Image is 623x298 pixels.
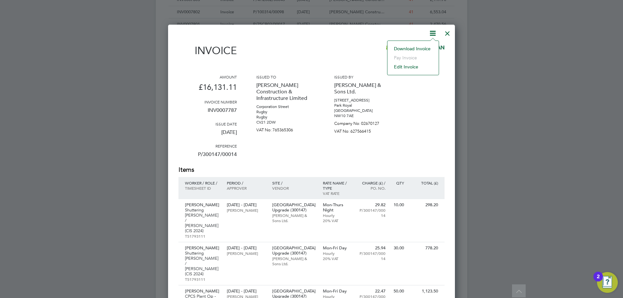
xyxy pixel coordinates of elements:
p: 778.20 [410,245,438,251]
p: CV21 2DW [256,120,315,125]
p: QTY [392,180,404,185]
p: £16,131.11 [178,79,237,99]
p: [DATE] [178,126,237,143]
h3: Issued to [256,74,315,79]
h2: Items [178,165,445,174]
p: Rate name / type [323,180,351,191]
div: 2 [597,277,600,285]
li: Download Invoice [391,44,435,53]
p: 20% VAT [323,218,351,223]
p: 298.20 [410,202,438,208]
p: Mon-Fri Day [323,245,351,251]
p: Vendor [272,185,316,191]
p: [STREET_ADDRESS] [334,98,393,103]
p: [DATE] - [DATE] [227,202,265,208]
p: P/300147/00014 [357,251,385,261]
p: Period / [227,180,265,185]
p: [PERSON_NAME] [185,245,220,251]
p: [GEOGRAPHIC_DATA] [334,108,393,113]
p: P/300147/00014 [178,149,237,165]
h3: Issued by [334,74,393,79]
img: dannysullivan-logo-remittance.png [386,42,445,54]
p: [PERSON_NAME] [185,202,220,208]
p: [DATE] - [DATE] [227,289,265,294]
p: Hourly [323,213,351,218]
p: 1,123.50 [410,289,438,294]
h3: Issue date [178,121,237,126]
p: [DATE] - [DATE] [227,245,265,251]
p: Corporation Street [256,104,315,109]
li: Pay invoice [391,53,435,62]
p: 50.00 [392,289,404,294]
h3: Invoice number [178,99,237,104]
p: [PERSON_NAME] & Sons Ltd. [334,79,393,98]
p: VAT No: 627566415 [334,126,393,134]
p: TS1793111 [185,233,220,239]
p: Worker / Role / [185,180,220,185]
p: 20% VAT [323,256,351,261]
p: [PERSON_NAME] [185,289,220,294]
p: Total (£) [410,180,438,185]
p: INV0007787 [178,104,237,121]
p: Timesheet ID [185,185,220,191]
p: Rugby [256,109,315,114]
h1: Invoice [178,44,237,57]
li: Edit invoice [391,62,435,71]
p: TS1793111 [185,277,220,282]
p: Shuttering [PERSON_NAME] / [PERSON_NAME] (CIS 2024) [185,208,220,233]
h3: Amount [178,74,237,79]
h3: Reference [178,143,237,149]
p: Po. No. [357,185,385,191]
p: 22.47 [357,289,385,294]
p: Approver [227,185,265,191]
p: Mon-Fri Day [323,289,351,294]
p: [GEOGRAPHIC_DATA] Upgrade (300147) [272,245,316,256]
p: [PERSON_NAME] & Sons Ltd. [272,213,316,223]
p: VAT No: 765365306 [256,125,315,133]
p: 10.00 [392,202,404,208]
p: Rugby [256,114,315,120]
p: [PERSON_NAME] [227,251,265,256]
p: Shuttering [PERSON_NAME] / [PERSON_NAME] (CIS 2024) [185,251,220,277]
p: Park Royal [334,103,393,108]
p: [PERSON_NAME] Construction & Infrastructure Limited [256,79,315,104]
p: Hourly [323,251,351,256]
p: [GEOGRAPHIC_DATA] Upgrade (300147) [272,202,316,213]
p: 29.82 [357,202,385,208]
p: 30.00 [392,245,404,251]
p: 25.94 [357,245,385,251]
p: NW10 7AE [334,113,393,118]
p: [PERSON_NAME] [227,208,265,213]
p: VAT rate [323,191,351,196]
button: Open Resource Center, 2 new notifications [597,272,618,293]
p: Mon-Thurs Night [323,202,351,213]
p: Charge (£) / [357,180,385,185]
p: P/300147/00014 [357,208,385,218]
p: Company No: 02670127 [334,118,393,126]
p: Site / [272,180,316,185]
p: [PERSON_NAME] & Sons Ltd. [272,256,316,266]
